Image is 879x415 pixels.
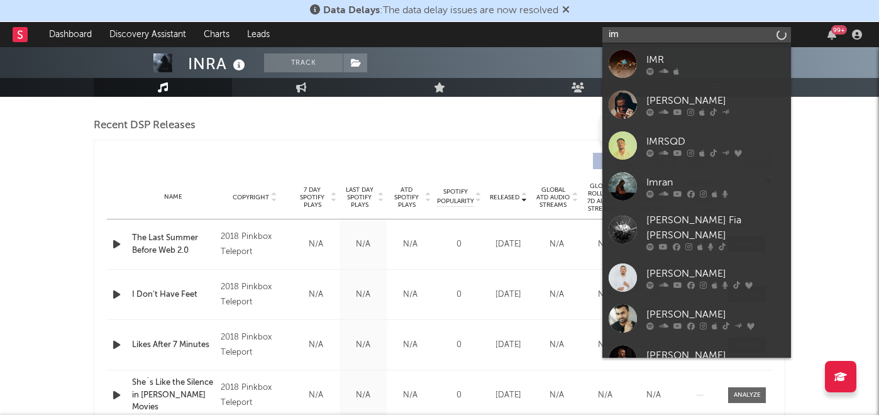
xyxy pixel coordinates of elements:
a: Imran [602,166,791,207]
div: N/A [584,238,626,251]
div: [DATE] [487,289,529,301]
div: N/A [343,289,384,301]
div: N/A [584,289,626,301]
div: 0 [437,339,481,351]
div: 2018 Pinkbox Teleport [221,230,289,260]
input: Search for artists [602,27,791,43]
a: [PERSON_NAME] [602,298,791,339]
span: Global ATD Audio Streams [536,186,570,209]
span: ATD Spotify Plays [390,186,423,209]
div: N/A [296,339,336,351]
span: 7 Day Spotify Plays [296,186,329,209]
span: Global Rolling 7D Audio Streams [584,182,619,213]
div: N/A [536,289,578,301]
span: Originals ( 10 ) [601,157,659,165]
div: N/A [390,238,431,251]
a: She`s Like the Silence in [PERSON_NAME] Movies [132,377,214,414]
a: Discovery Assistant [101,22,195,47]
a: Dashboard [40,22,101,47]
div: 0 [437,238,481,251]
a: Charts [195,22,238,47]
div: [PERSON_NAME] [646,93,785,108]
div: 2018 Pinkbox Teleport [221,280,289,310]
a: Likes After 7 Minutes [132,339,214,351]
span: : The data delay issues are now resolved [323,6,558,16]
a: Leads [238,22,279,47]
div: N/A [390,339,431,351]
a: [PERSON_NAME] Fia [PERSON_NAME] [602,207,791,257]
a: [PERSON_NAME] [602,84,791,125]
div: N/A [633,389,675,402]
div: [PERSON_NAME] [646,266,785,281]
div: 0 [437,289,481,301]
div: [PERSON_NAME] Fia [PERSON_NAME] [646,213,785,243]
span: Copyright [233,194,269,201]
div: N/A [584,389,626,402]
span: Released [490,194,519,201]
div: 0 [437,389,481,402]
div: N/A [584,339,626,351]
div: N/A [296,238,336,251]
div: INRA [188,53,248,74]
div: N/A [296,289,336,301]
button: Track [264,53,343,72]
div: N/A [390,289,431,301]
a: IMRSQD [602,125,791,166]
a: IMR [602,43,791,84]
a: The Last Summer Before Web 2.0 [132,232,214,257]
div: 2018 Pinkbox Teleport [221,380,289,411]
div: N/A [536,339,578,351]
button: Originals(10) [593,153,678,169]
div: N/A [343,389,384,402]
div: Imran [646,175,785,190]
a: [PERSON_NAME] [602,257,791,298]
div: [DATE] [487,389,529,402]
button: 99+ [827,30,836,40]
div: N/A [536,389,578,402]
input: Search by song name or URL [600,124,733,135]
div: N/A [343,238,384,251]
div: N/A [536,238,578,251]
a: I Don't Have Feet [132,289,214,301]
a: [PERSON_NAME] [602,339,791,380]
div: IMR [646,52,785,67]
div: N/A [343,339,384,351]
div: [PERSON_NAME] [646,307,785,322]
span: Dismiss [562,6,570,16]
div: N/A [296,389,336,402]
div: Name [132,192,214,202]
span: Spotify Popularity [437,187,474,206]
div: IMRSQD [646,134,785,149]
span: Data Delays [323,6,380,16]
div: N/A [390,389,431,402]
div: 99 + [831,25,847,35]
div: [PERSON_NAME] [646,348,785,363]
div: [DATE] [487,339,529,351]
span: Last Day Spotify Plays [343,186,376,209]
div: 2018 Pinkbox Teleport [221,330,289,360]
div: [DATE] [487,238,529,251]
